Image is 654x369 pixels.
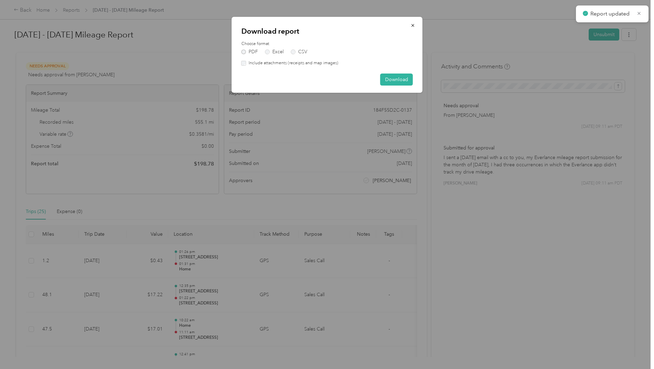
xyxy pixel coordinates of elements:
[241,49,258,54] label: PDF
[246,60,338,66] label: Include attachments (receipts and map images)
[291,49,307,54] label: CSV
[241,26,413,36] p: Download report
[380,74,413,86] button: Download
[265,49,284,54] label: Excel
[590,10,632,18] p: Report updated
[615,331,654,369] iframe: Everlance-gr Chat Button Frame
[241,41,413,47] label: Choose format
